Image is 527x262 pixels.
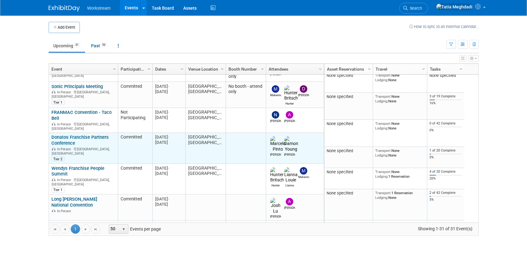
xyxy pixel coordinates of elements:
[318,67,323,72] span: Column Settings
[146,64,152,73] a: Column Settings
[270,214,281,219] div: Josh Lu
[155,89,183,94] div: [DATE]
[317,64,324,73] a: Column Settings
[57,90,73,94] span: In-Person
[429,128,462,133] div: 0%
[51,177,115,186] div: [GEOGRAPHIC_DATA], [GEOGRAPHIC_DATA]
[168,110,169,115] span: -
[375,153,388,157] span: Lodging:
[185,221,226,247] td: [GEOGRAPHIC_DATA], [GEOGRAPHIC_DATA]
[57,122,73,126] span: In-Person
[436,3,473,10] img: Tatia Meghdadi
[62,227,67,232] span: Go to the previous page
[60,224,69,234] a: Go to the previous page
[51,89,115,99] div: [GEOGRAPHIC_DATA], [GEOGRAPHIC_DATA]
[375,170,424,179] div: None 1 Reservation
[375,78,388,82] span: Lodging:
[298,175,309,179] div: Makenna Clark
[300,167,307,175] img: Makenna Clark
[412,224,478,233] span: Showing 1-31 of 31 Event(s)
[168,197,169,201] span: -
[112,67,117,72] span: Column Settings
[458,64,464,73] a: Column Settings
[74,43,80,47] span: 31
[375,99,388,103] span: Lodging:
[146,67,151,72] span: Column Settings
[429,101,462,105] div: 16%
[118,194,152,221] td: Committed
[168,166,169,171] span: -
[51,84,103,89] a: Sonic Principals Meeting
[429,148,462,153] div: 1 of 20 Complete
[458,67,463,72] span: Column Settings
[375,121,391,126] span: Transport:
[155,134,183,140] div: [DATE]
[327,94,353,99] span: None specified
[375,191,391,195] span: Transport:
[429,191,462,195] div: 2 of 42 Complete
[327,73,353,78] span: None specified
[51,166,104,177] a: Wendys Franchise People Summit
[375,94,424,103] div: None None
[100,43,107,47] span: 53
[375,73,391,77] span: Transport:
[118,221,152,247] td: Committed
[118,82,152,108] td: Committed
[185,108,226,133] td: [GEOGRAPHIC_DATA], [GEOGRAPHIC_DATA]
[51,110,112,121] a: FRANMAC Convention - Taco Bell
[179,64,185,73] a: Column Settings
[83,227,88,232] span: Go to the next page
[168,135,169,139] span: -
[51,64,114,74] a: Event
[270,198,281,214] img: Josh Lu
[420,64,427,73] a: Column Settings
[284,101,295,106] div: Hunter Britsch
[367,67,372,72] span: Column Settings
[259,64,266,73] a: Column Settings
[81,224,90,234] a: Go to the next page
[375,126,388,130] span: Lodging:
[429,73,462,78] div: None specified
[375,222,424,231] div: None None
[429,222,462,226] div: 0 of 42 Complete
[270,167,284,183] img: Hunter Britsch
[52,147,55,150] img: In-Person Event
[50,224,60,234] a: Go to the first page
[429,155,462,160] div: 5%
[270,152,281,157] div: Marcelo Pinto
[155,171,183,176] div: [DATE]
[155,64,181,74] a: Dates
[375,191,424,200] div: 1 Reservation None
[327,148,353,153] span: None specified
[375,195,388,200] span: Lodging:
[188,64,222,74] a: Venue Location
[375,73,424,82] div: None None
[284,167,298,183] img: Lianna Louie
[71,224,80,234] span: 1
[49,40,85,52] a: Upcoming31
[409,24,479,29] a: How to sync to an external calendar...
[298,93,309,97] div: Dwight Smith
[429,170,462,174] div: 4 of 20 Complete
[118,108,152,133] td: Not Participating
[118,133,152,164] td: Committed
[269,64,320,74] a: Attendees
[93,227,98,232] span: Go to the last page
[429,198,462,202] div: 5%
[270,183,281,188] div: Hunter Britsch
[52,227,57,232] span: Go to the first page
[111,64,118,73] a: Column Settings
[91,224,100,234] a: Go to the last page
[284,136,298,152] img: Damon Young
[57,178,73,182] span: In-Person
[300,85,307,93] img: Dwight Smith
[228,64,262,74] a: Booth Number
[375,94,391,99] span: Transport:
[399,3,428,14] a: Search
[52,209,55,212] img: In-Person Event
[49,5,80,12] img: ExhibitDay
[375,170,391,174] span: Transport:
[51,121,115,131] div: [GEOGRAPHIC_DATA], [GEOGRAPHIC_DATA]
[51,187,65,192] div: Tier 1
[375,121,424,130] div: None None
